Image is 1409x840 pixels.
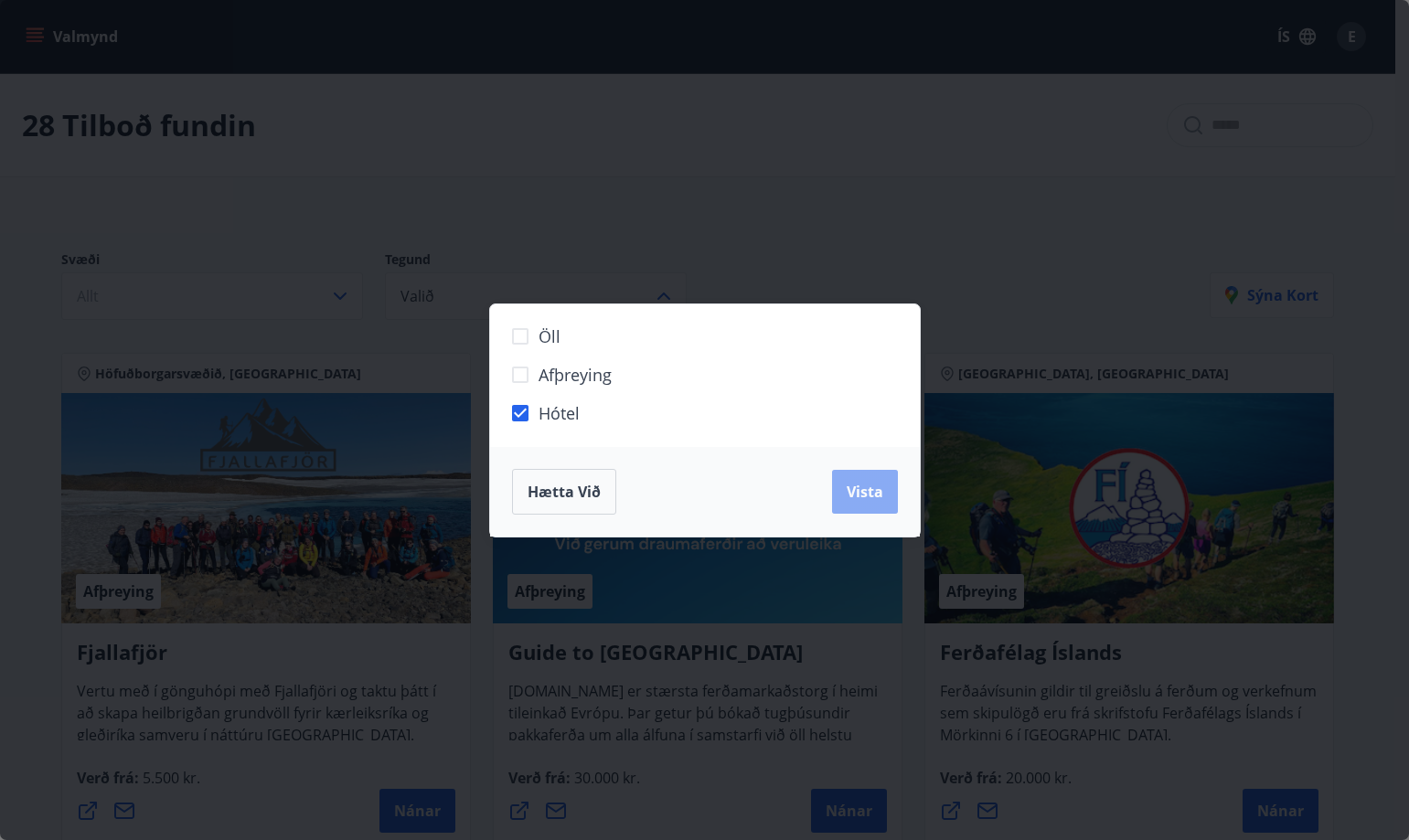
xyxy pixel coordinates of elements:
button: Vista [832,470,898,514]
span: Hótel [539,401,580,425]
span: Vista [847,482,883,502]
span: Hætta við [528,482,601,502]
button: Hætta við [512,469,616,515]
span: Afþreying [539,363,612,387]
span: Öll [539,324,560,348]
